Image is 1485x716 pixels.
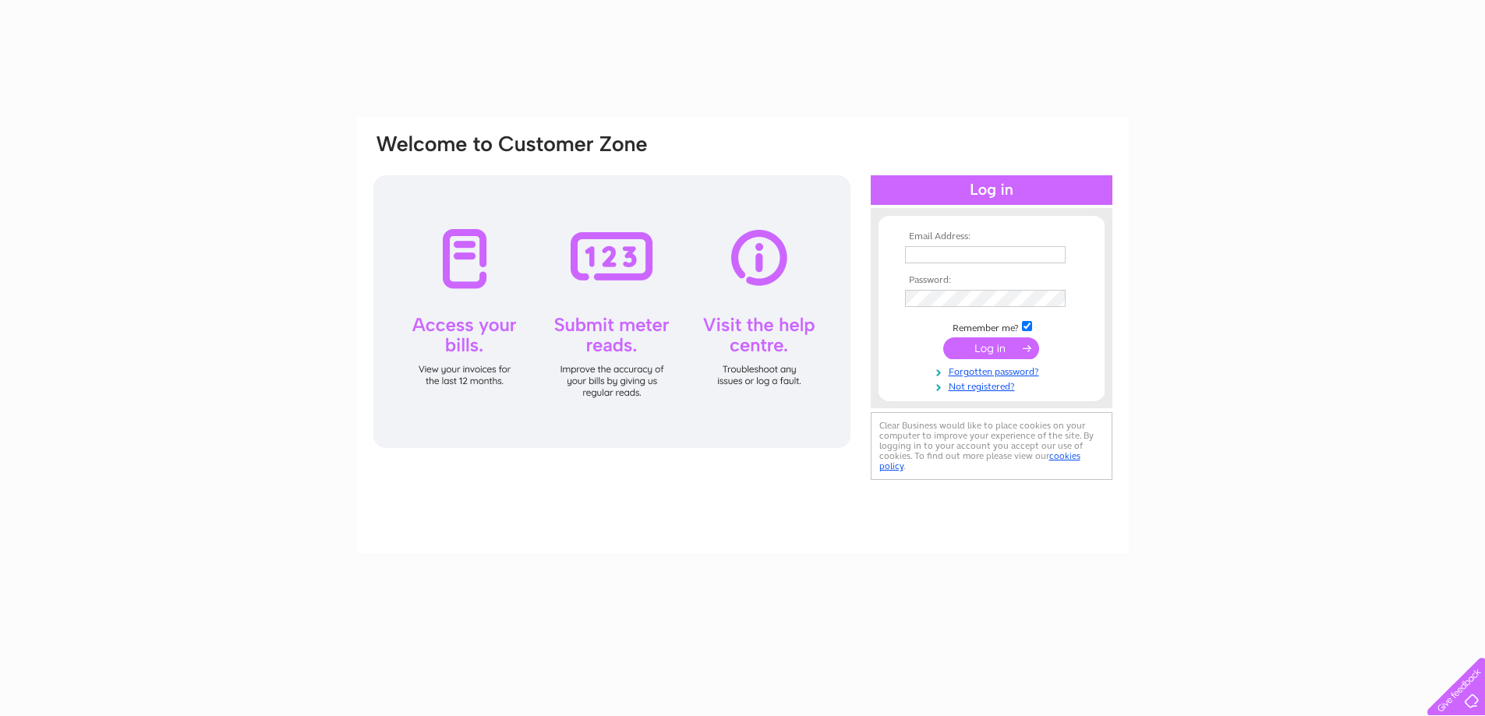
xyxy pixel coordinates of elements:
[905,363,1082,378] a: Forgotten password?
[901,275,1082,286] th: Password:
[871,412,1112,480] div: Clear Business would like to place cookies on your computer to improve your experience of the sit...
[879,450,1080,471] a: cookies policy
[905,378,1082,393] a: Not registered?
[943,337,1039,359] input: Submit
[901,319,1082,334] td: Remember me?
[901,231,1082,242] th: Email Address:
